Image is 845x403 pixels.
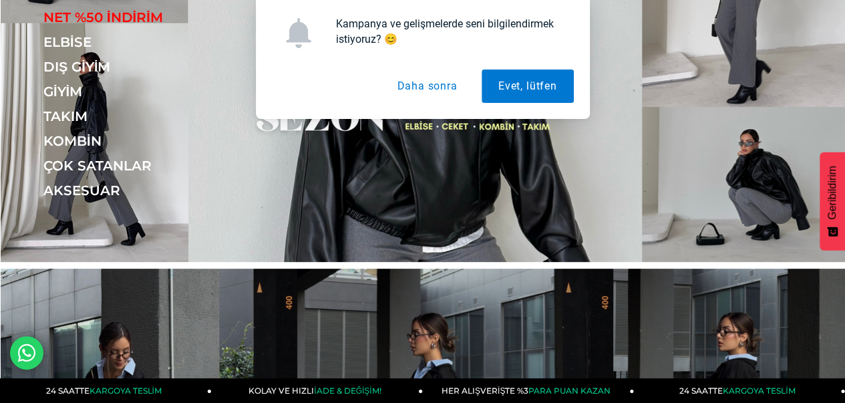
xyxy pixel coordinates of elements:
a: HER ALIŞVERİŞTE %3PARA PUAN KAZAN [423,378,634,403]
span: KARGOYA TESLİM [723,386,795,396]
span: Geribildirim [826,166,838,220]
a: AKSESUAR [43,182,227,198]
img: notification icon [283,18,313,48]
a: KOMBİN [43,133,227,149]
div: Kampanya ve gelişmelerde seni bilgilendirmek istiyoruz? 😊 [325,16,574,47]
span: PARA PUAN KAZAN [528,386,611,396]
button: Daha sonra [380,70,474,103]
a: KOLAY VE HIZLIİADE & DEĞİŞİM! [212,378,423,403]
button: Geribildirim - Show survey [820,152,845,251]
a: 24 SAATTEKARGOYA TESLİM [634,378,845,403]
span: İADE & DEĞİŞİM! [314,386,381,396]
span: KARGOYA TESLİM [90,386,162,396]
button: Evet, lütfen [482,70,574,103]
a: ÇOK SATANLAR [43,158,227,174]
a: 24 SAATTEKARGOYA TESLİM [1,378,212,403]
